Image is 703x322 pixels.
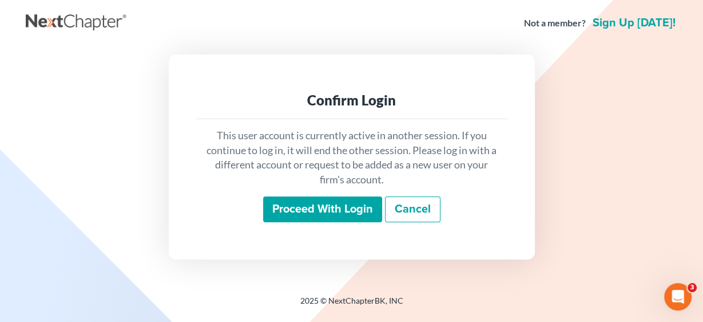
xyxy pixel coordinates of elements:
[590,17,678,29] a: Sign up [DATE]!
[688,283,697,292] span: 3
[205,128,498,187] p: This user account is currently active in another session. If you continue to log in, it will end ...
[385,197,440,223] a: Cancel
[664,283,692,311] iframe: Intercom live chat
[26,295,678,316] div: 2025 © NextChapterBK, INC
[205,91,498,109] div: Confirm Login
[524,17,586,30] strong: Not a member?
[263,197,382,223] input: Proceed with login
